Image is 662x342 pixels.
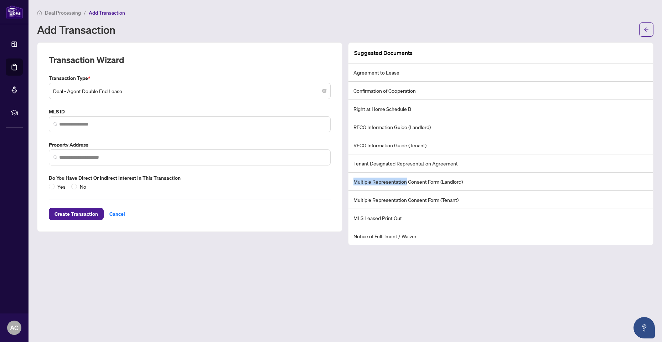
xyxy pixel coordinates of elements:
[55,208,98,220] span: Create Transaction
[53,155,58,159] img: search_icon
[6,5,23,19] img: logo
[322,89,326,93] span: close-circle
[109,208,125,220] span: Cancel
[49,54,124,66] h2: Transaction Wizard
[348,82,653,100] li: Confirmation of Cooperation
[104,208,131,220] button: Cancel
[37,10,42,15] span: home
[348,227,653,245] li: Notice of Fulfillment / Waiver
[49,108,331,116] label: MLS ID
[49,141,331,149] label: Property Address
[633,317,655,338] button: Open asap
[53,122,58,126] img: search_icon
[348,63,653,82] li: Agreement to Lease
[644,27,649,32] span: arrow-left
[37,24,115,35] h1: Add Transaction
[348,209,653,227] li: MLS Leased Print Out
[354,49,413,57] article: Suggested Documents
[10,323,19,333] span: AC
[348,100,653,118] li: Right at Home Schedule B
[49,174,331,182] label: Do you have direct or indirect interest in this transaction
[348,118,653,136] li: RECO Information Guide (Landlord)
[53,84,326,98] span: Deal - Agent Double End Lease
[49,208,104,220] button: Create Transaction
[77,183,89,190] span: No
[45,10,81,16] span: Deal Processing
[55,183,68,190] span: Yes
[348,191,653,209] li: Multiple Representation Consent Form (Tenant)
[348,136,653,154] li: RECO Information Guide (Tenant)
[348,173,653,191] li: Multiple Representation Consent Form (Landlord)
[49,74,331,82] label: Transaction Type
[84,9,86,17] li: /
[89,10,125,16] span: Add Transaction
[348,154,653,173] li: Tenant Designated Representation Agreement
